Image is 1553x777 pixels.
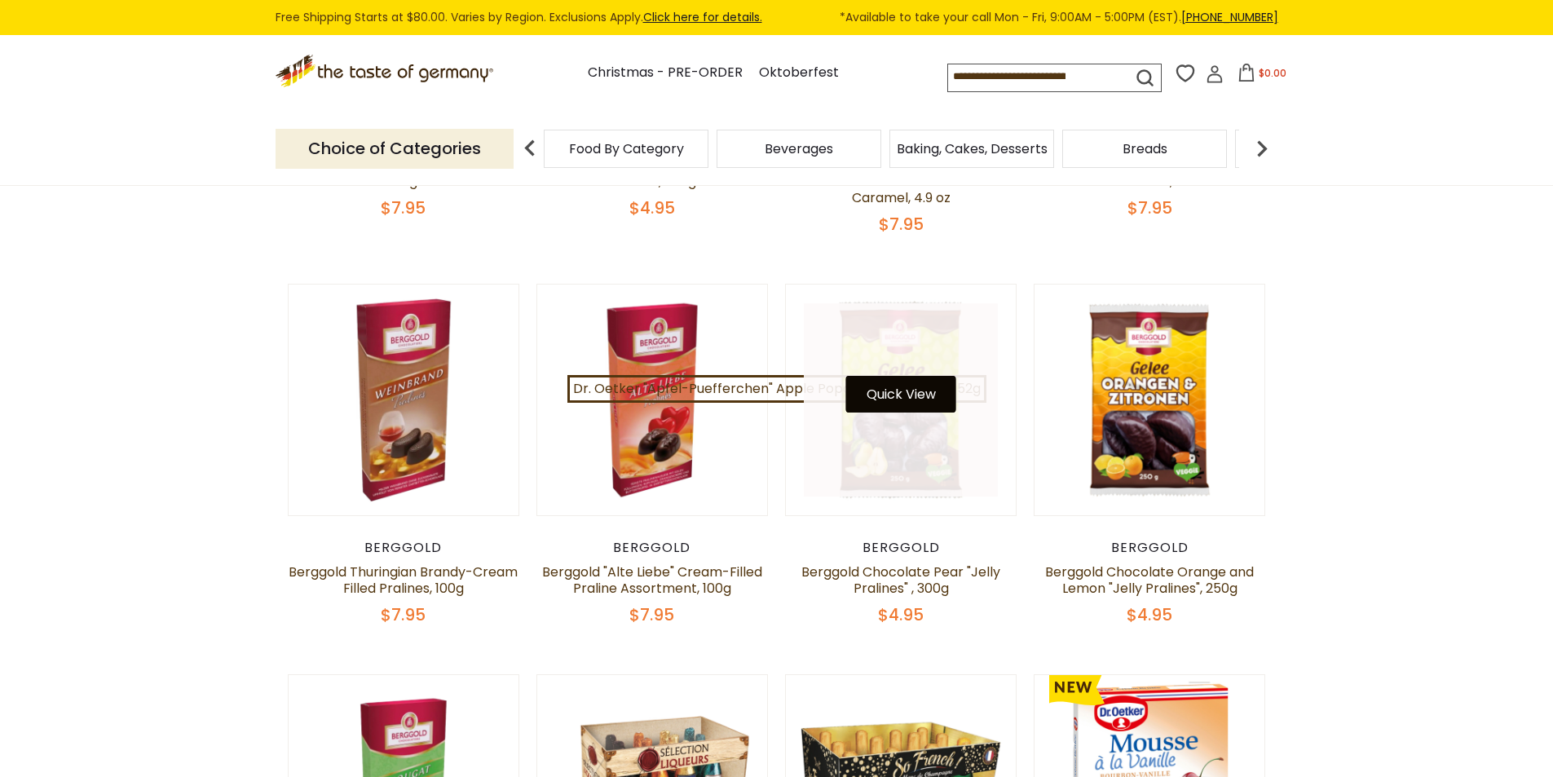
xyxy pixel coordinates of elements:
[897,143,1048,155] a: Baking, Cakes, Desserts
[514,132,546,165] img: previous arrow
[1227,64,1296,88] button: $0.00
[786,285,1017,515] img: Berggold Chocolate Pear "Jelly Pralines" , 300g
[879,213,924,236] span: $7.95
[759,62,839,84] a: Oktoberfest
[643,9,762,25] a: Click here for details.
[289,563,518,598] a: Berggold Thuringian Brandy-Cream Filled Pralines, 100g
[536,540,769,556] div: Berggold
[1259,66,1286,80] span: $0.00
[629,603,674,626] span: $7.95
[846,376,956,413] button: Quick View
[1035,285,1265,515] img: Berggold Chocolate Orange and Lemon "Jelly Pralines", 250g
[276,129,514,169] p: Choice of Categories
[288,540,520,556] div: Berggold
[801,563,1000,598] a: Berggold Chocolate Pear "Jelly Pralines" , 300g
[1123,143,1167,155] a: Breads
[878,603,924,626] span: $4.95
[629,196,675,219] span: $4.95
[1127,196,1172,219] span: $7.95
[1034,540,1266,556] div: Berggold
[537,285,768,515] img: Berggold "Alte Liebe" Cream-Filled Praline Assortment, 100g
[1181,9,1278,25] a: [PHONE_NUMBER]
[569,143,684,155] a: Food By Category
[381,196,426,219] span: $7.95
[840,8,1278,27] span: *Available to take your call Mon - Fri, 9:00AM - 5:00PM (EST).
[381,603,426,626] span: $7.95
[1246,132,1278,165] img: next arrow
[542,563,762,598] a: Berggold "Alte Liebe" Cream-Filled Praline Assortment, 100g
[588,62,743,84] a: Christmas - PRE-ORDER
[276,8,1278,27] div: Free Shipping Starts at $80.00. Varies by Region. Exclusions Apply.
[567,375,986,403] a: Dr. Oetker "Apfel-Puefferchen" Apple Popover Dessert Mix 152g
[1045,563,1254,598] a: Berggold Chocolate Orange and Lemon "Jelly Pralines", 250g
[765,143,833,155] a: Beverages
[1127,603,1172,626] span: $4.95
[785,540,1017,556] div: Berggold
[289,285,519,515] img: Berggold Thuringian Brandy-Cream Filled Pralines, 100g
